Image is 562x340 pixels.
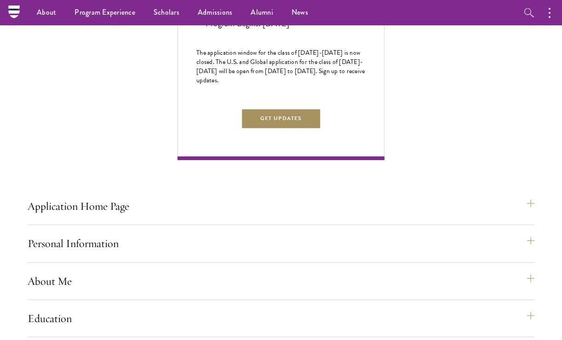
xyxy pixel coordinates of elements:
button: Personal Information [28,232,534,254]
button: Education [28,307,534,329]
button: Get Updates [241,108,321,129]
button: Application Home Page [28,195,534,217]
span: The application window for the class of [DATE]-[DATE] is now closed. The U.S. and Global applicat... [196,48,365,85]
button: About Me [28,270,534,292]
